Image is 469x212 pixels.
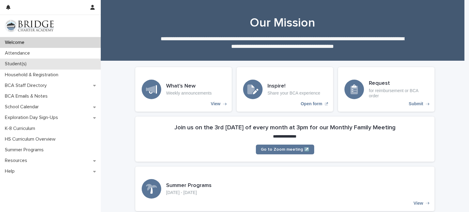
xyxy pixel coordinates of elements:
[2,72,63,78] p: Household & Registration
[2,83,52,88] p: BCA Staff Directory
[2,50,35,56] p: Attendance
[369,88,428,99] p: for reimbursement or BCA order
[135,67,232,112] a: View
[2,168,20,174] p: Help
[256,145,314,154] a: Go to Zoom meeting ↗️
[338,67,434,112] a: Submit
[2,104,44,110] p: School Calendar
[267,91,320,96] p: Share your BCA experience
[369,80,428,87] h3: Request
[267,83,320,90] h3: Inspire!
[2,136,60,142] p: HS Curriculum Overview
[166,190,212,195] p: [DATE] - [DATE]
[174,124,396,131] h2: Join us on the 3rd [DATE] of every month at 3pm for our Monthly Family Meeting
[133,16,432,30] h1: Our Mission
[135,167,434,211] a: View
[409,101,423,106] p: Submit
[166,83,212,90] h3: What's New
[2,61,31,67] p: Student(s)
[211,101,220,106] p: View
[301,101,322,106] p: Open form
[5,20,54,32] img: V1C1m3IdTEidaUdm9Hs0
[166,182,212,189] h3: Summer Programs
[2,115,63,120] p: Exploration Day Sign-Ups
[2,126,40,131] p: K-8 Curriculum
[413,201,423,206] p: View
[2,40,29,45] p: Welcome
[2,147,49,153] p: Summer Programs
[2,93,53,99] p: BCA Emails & Notes
[2,158,32,163] p: Resources
[261,147,309,152] span: Go to Zoom meeting ↗️
[166,91,212,96] p: Weekly announcements
[237,67,333,112] a: Open form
